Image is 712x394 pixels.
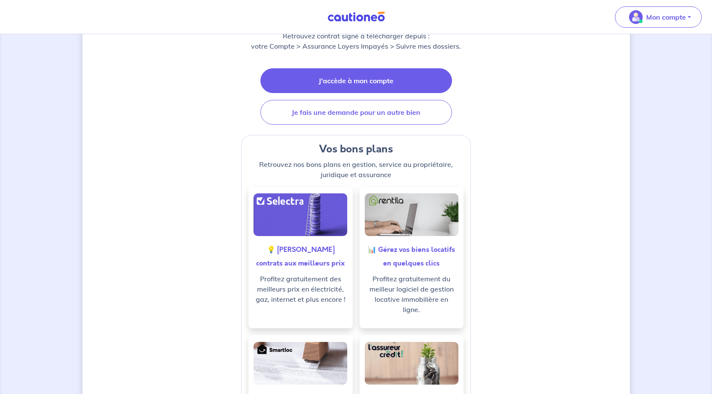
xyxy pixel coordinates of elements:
h5: 📊 Gérez vos biens locatifs en quelques clics [366,243,457,270]
img: good-deals-agil.alt [365,342,458,385]
p: Retrouvez contrat signé à télécharger depuis : votre Compte > Assurance Loyers Impayés > Suivre m... [251,31,461,51]
button: illu_account_valid_menu.svgMon compte [615,6,702,28]
img: good-deals-smartloc.alt [254,342,347,385]
img: Cautioneo [324,12,388,22]
h4: Vos bons plans [248,142,464,156]
a: Je fais une demande pour un autre bien [260,100,452,125]
img: illu_account_valid_menu.svg [629,10,643,24]
p: Mon compte [646,12,686,22]
p: Profitez gratuitement des meilleurs prix en électricité, gaz, internet et plus encore ! [255,274,346,304]
a: J'accède à mon compte [260,68,452,93]
p: Profitez gratuitement du meilleur logiciel de gestion locative immobilière en ligne. [366,274,457,315]
h5: 💡 [PERSON_NAME] contrats aux meilleurs prix [255,243,346,270]
p: Retrouvez nos bons plans en gestion, service au propriétaire, juridique et assurance [248,159,464,180]
img: good-deals-rentila.alt [365,193,458,236]
img: good-deals-selectra.alt [254,193,347,236]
